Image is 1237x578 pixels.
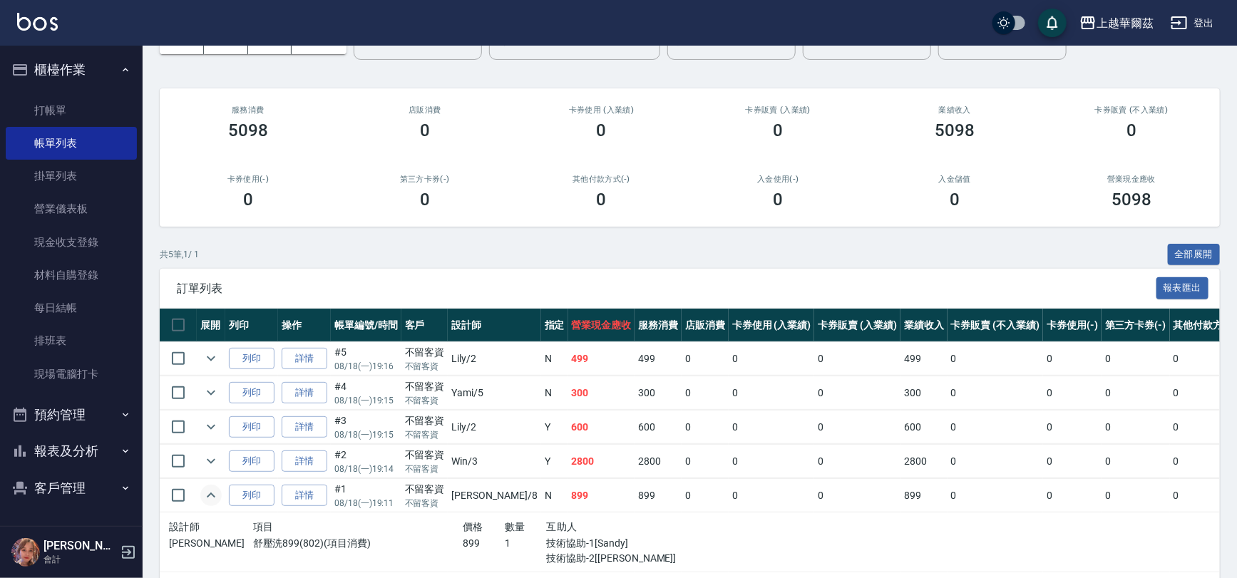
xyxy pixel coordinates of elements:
h2: 入金使用(-) [707,175,849,184]
button: 上越華爾茲 [1074,9,1159,38]
td: Lily /2 [448,411,540,444]
p: 08/18 (一) 19:11 [334,497,398,510]
a: 排班表 [6,324,137,357]
td: 0 [1043,376,1102,410]
th: 卡券販賣 (入業績) [814,309,900,342]
p: 不留客資 [405,394,445,407]
button: 列印 [229,485,274,507]
h3: 5098 [228,120,268,140]
td: 899 [568,479,635,512]
p: 08/18 (一) 19:14 [334,463,398,475]
td: 600 [568,411,635,444]
td: 0 [682,445,729,478]
td: #4 [331,376,401,410]
div: 不留客資 [405,379,445,394]
a: 現場電腦打卡 [6,358,137,391]
button: expand row [200,450,222,472]
td: N [541,342,568,376]
th: 營業現金應收 [568,309,635,342]
td: 0 [1043,479,1102,512]
th: 設計師 [448,309,540,342]
h3: 0 [1126,120,1136,140]
td: 300 [900,376,948,410]
td: 300 [635,376,682,410]
td: 0 [1102,411,1170,444]
img: Person [11,538,40,567]
td: 0 [1043,342,1102,376]
td: Lily /2 [448,342,540,376]
h3: 5098 [1112,190,1151,210]
td: #5 [331,342,401,376]
button: 列印 [229,450,274,473]
td: 0 [1102,342,1170,376]
th: 卡券使用 (入業績) [729,309,815,342]
p: 08/18 (一) 19:15 [334,428,398,441]
p: 08/18 (一) 19:16 [334,360,398,373]
td: 2800 [900,445,948,478]
td: [PERSON_NAME] /8 [448,479,540,512]
td: 899 [900,479,948,512]
td: 0 [1043,411,1102,444]
h2: 店販消費 [354,105,496,115]
td: 600 [900,411,948,444]
td: 0 [729,376,815,410]
th: 第三方卡券(-) [1102,309,1170,342]
td: N [541,479,568,512]
td: 0 [814,342,900,376]
a: 掛單列表 [6,160,137,192]
th: 服務消費 [635,309,682,342]
th: 店販消費 [682,309,729,342]
button: 列印 [229,416,274,438]
button: 預約管理 [6,396,137,433]
td: 0 [682,342,729,376]
span: 價格 [463,521,483,532]
td: 0 [1102,445,1170,478]
h2: 卡券使用 (入業績) [530,105,673,115]
button: expand row [200,416,222,438]
p: 不留客資 [405,497,445,510]
a: 詳情 [282,416,327,438]
span: 互助人 [547,521,578,532]
p: 技術協助-1[Sandy] [547,536,673,551]
td: 499 [900,342,948,376]
button: 客戶管理 [6,470,137,507]
button: expand row [200,382,222,403]
p: 1 [505,536,547,551]
button: 全部展開 [1168,244,1221,266]
h2: 卡券販賣 (入業績) [707,105,849,115]
span: 設計師 [169,521,200,532]
td: 0 [948,445,1043,478]
td: 0 [814,445,900,478]
td: Yami /5 [448,376,540,410]
td: 0 [814,479,900,512]
a: 打帳單 [6,94,137,127]
div: 上越華爾茲 [1097,14,1154,32]
th: 業績收入 [900,309,948,342]
p: 08/18 (一) 19:15 [334,394,398,407]
button: save [1038,9,1067,37]
h3: 0 [773,190,783,210]
h2: 業績收入 [883,105,1026,115]
div: 不留客資 [405,482,445,497]
td: N [541,376,568,410]
button: 列印 [229,382,274,404]
a: 詳情 [282,348,327,370]
a: 材料自購登錄 [6,259,137,291]
p: 共 5 筆, 1 / 1 [160,248,199,261]
h3: 0 [773,120,783,140]
td: 0 [948,411,1043,444]
a: 詳情 [282,485,327,507]
h2: 其他付款方式(-) [530,175,673,184]
th: 展開 [197,309,225,342]
td: #3 [331,411,401,444]
th: 指定 [541,309,568,342]
td: Y [541,445,568,478]
h3: 服務消費 [177,105,319,115]
span: 數量 [505,521,525,532]
a: 每日結帳 [6,291,137,324]
th: 列印 [225,309,278,342]
th: 帳單編號/時間 [331,309,401,342]
h2: 卡券使用(-) [177,175,319,184]
button: 列印 [229,348,274,370]
td: 0 [814,411,900,444]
